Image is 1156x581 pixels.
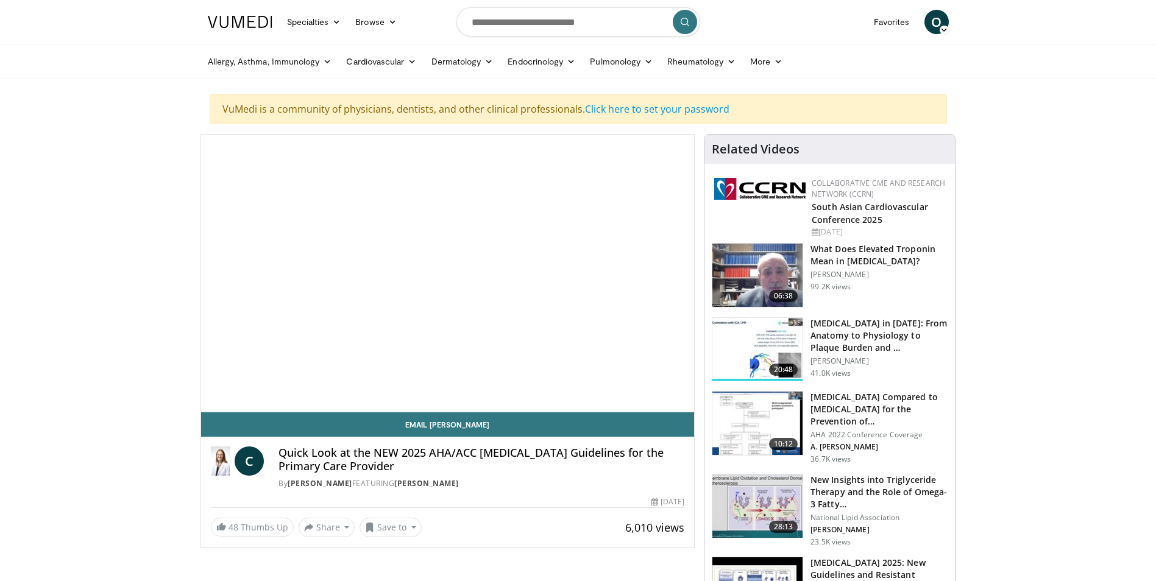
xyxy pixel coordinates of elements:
[769,438,798,450] span: 10:12
[211,518,294,537] a: 48 Thumbs Up
[278,446,684,473] h4: Quick Look at the NEW 2025 AHA/ACC [MEDICAL_DATA] Guidelines for the Primary Care Provider
[812,178,945,199] a: Collaborative CME and Research Network (CCRN)
[810,430,948,440] p: AHA 2022 Conference Coverage
[280,10,349,34] a: Specialties
[810,525,948,535] p: [PERSON_NAME]
[712,391,948,464] a: 10:12 [MEDICAL_DATA] Compared to [MEDICAL_DATA] for the Prevention of… AHA 2022 Conference Covera...
[712,317,948,382] a: 20:48 [MEDICAL_DATA] in [DATE]: From Anatomy to Physiology to Plaque Burden and … [PERSON_NAME] 4...
[810,243,948,267] h3: What Does Elevated Troponin Mean in [MEDICAL_DATA]?
[810,282,851,292] p: 99.2K views
[810,454,851,464] p: 36.7K views
[769,521,798,533] span: 28:13
[769,290,798,302] span: 06:38
[810,317,948,354] h3: [MEDICAL_DATA] in [DATE]: From Anatomy to Physiology to Plaque Burden and …
[360,518,422,537] button: Save to
[339,49,424,74] a: Cardiovascular
[394,478,459,488] a: [PERSON_NAME]
[500,49,583,74] a: Endocrinology
[810,442,948,452] p: A. [PERSON_NAME]
[810,391,948,428] h3: [MEDICAL_DATA] Compared to [MEDICAL_DATA] for the Prevention of…
[348,10,404,34] a: Browse
[712,243,948,308] a: 06:38 What Does Elevated Troponin Mean in [MEDICAL_DATA]? [PERSON_NAME] 99.2K views
[810,270,948,280] p: [PERSON_NAME]
[812,201,928,225] a: South Asian Cardiovascular Conference 2025
[229,521,238,533] span: 48
[712,474,948,547] a: 28:13 New Insights into Triglyceride Therapy and the Role of Omega-3 Fatty… National Lipid Associ...
[712,142,800,157] h4: Related Videos
[714,178,806,200] img: a04ee3ba-8487-4636-b0fb-5e8d268f3737.png.150x105_q85_autocrop_double_scale_upscale_version-0.2.png
[810,368,851,378] p: 41.0K views
[585,102,729,116] a: Click here to set your password
[743,49,790,74] a: More
[810,513,948,523] p: National Lipid Association
[867,10,917,34] a: Favorites
[712,474,803,538] img: 45ea033d-f728-4586-a1ce-38957b05c09e.150x105_q85_crop-smart_upscale.jpg
[712,318,803,381] img: 823da73b-7a00-425d-bb7f-45c8b03b10c3.150x105_q85_crop-smart_upscale.jpg
[810,474,948,510] h3: New Insights into Triglyceride Therapy and the Role of Omega-3 Fatty…
[712,392,803,455] img: 7c0f9b53-1609-4588-8498-7cac8464d722.150x105_q85_crop-smart_upscale.jpg
[278,478,684,489] div: By FEATURING
[651,496,684,507] div: [DATE]
[769,364,798,376] span: 20:48
[235,446,264,476] a: C
[201,412,695,437] a: Email [PERSON_NAME]
[299,518,355,537] button: Share
[924,10,949,34] a: O
[712,244,803,307] img: 98daf78a-1d22-4ebe-927e-10afe95ffd94.150x105_q85_crop-smart_upscale.jpg
[424,49,501,74] a: Dermatology
[211,446,230,476] img: Dr. Catherine P. Benziger
[201,135,695,412] video-js: Video Player
[456,7,700,37] input: Search topics, interventions
[583,49,660,74] a: Pulmonology
[810,537,851,547] p: 23.5K views
[810,356,948,366] p: [PERSON_NAME]
[210,94,947,124] div: VuMedi is a community of physicians, dentists, and other clinical professionals.
[200,49,339,74] a: Allergy, Asthma, Immunology
[660,49,743,74] a: Rheumatology
[288,478,352,488] a: [PERSON_NAME]
[208,16,272,28] img: VuMedi Logo
[625,520,684,535] span: 6,010 views
[812,227,945,238] div: [DATE]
